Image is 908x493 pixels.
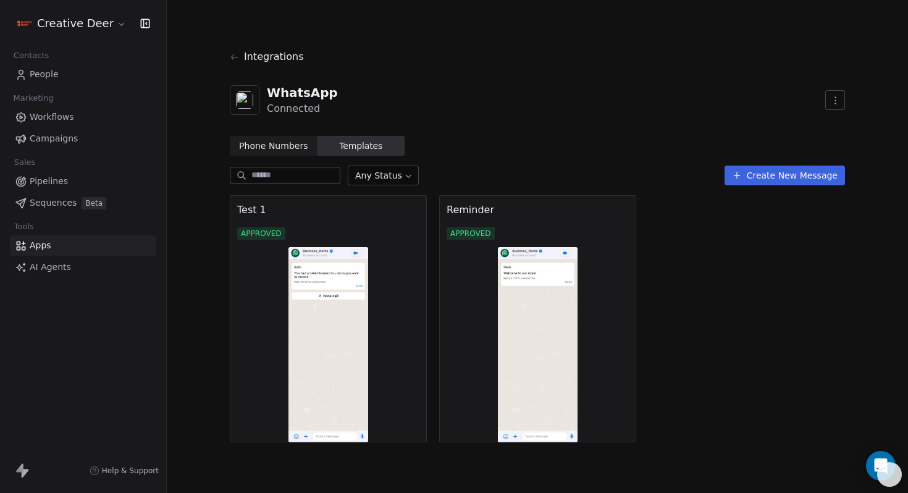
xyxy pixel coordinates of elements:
span: Sales [9,153,41,172]
a: Integrations [230,40,845,74]
a: Pipelines [10,171,156,192]
a: Help & Support [90,466,159,476]
img: whatsapp.svg [236,91,253,109]
span: AI Agents [30,261,71,274]
span: Integrations [244,49,304,64]
button: Creative Deer [15,13,129,34]
a: Campaigns [10,129,156,149]
span: APPROVED [237,227,285,240]
span: Beta [82,197,106,209]
div: WhatsApp [267,84,338,101]
span: Reminder [447,203,629,217]
a: AI Agents [10,257,156,277]
span: Workflows [30,111,74,124]
span: Apps [30,239,51,252]
img: Logo%20CD1.pdf%20(1).png [17,16,32,31]
span: Contacts [8,46,54,65]
span: Tools [9,217,39,236]
button: Create New Message [725,166,845,185]
span: Sequences [30,196,77,209]
div: Open Intercom Messenger [866,451,896,481]
a: People [10,64,156,85]
span: Campaigns [30,132,78,145]
span: Help & Support [102,466,159,476]
span: APPROVED [447,227,495,240]
span: Phone Numbers [239,140,308,153]
span: People [30,68,59,81]
a: Apps [10,235,156,256]
img: reminder [439,247,636,442]
span: Test 1 [237,203,419,217]
span: Pipelines [30,175,68,188]
img: test_1 [230,247,427,442]
span: Creative Deer [37,15,114,32]
a: SequencesBeta [10,193,156,213]
div: Connected [267,101,338,116]
span: Marketing [8,89,59,107]
a: Workflows [10,107,156,127]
